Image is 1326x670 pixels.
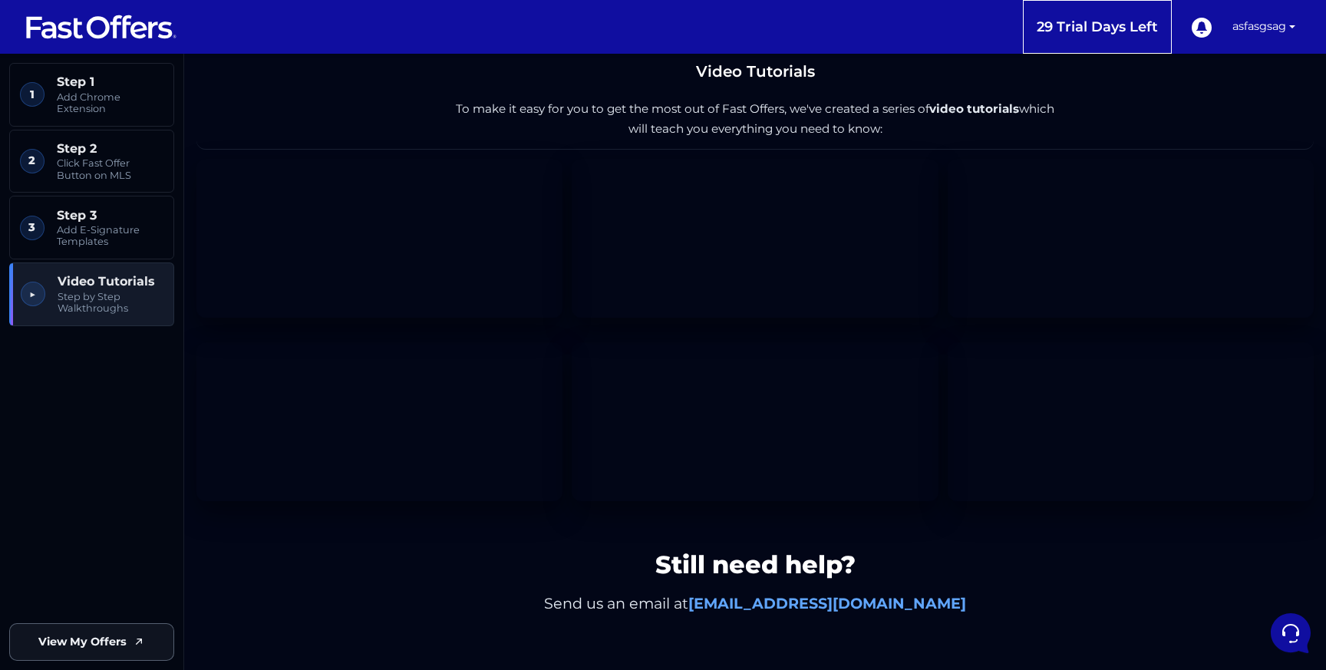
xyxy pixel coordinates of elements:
[196,62,1314,81] h2: Video Tutorials
[1024,10,1171,45] a: 29 Trial Days Left
[57,224,163,248] span: Add E-Signature Templates
[38,633,127,651] span: View My Offers
[20,149,45,173] span: 2
[58,274,163,289] span: Video Tutorials
[12,493,107,528] button: Home
[57,157,163,181] span: Click Fast Offer Button on MLS
[12,12,258,37] h2: Hello asfasgsag 👋
[35,223,251,239] input: Search for an Article...
[25,61,124,74] span: Your Conversations
[57,141,163,156] span: Step 2
[248,61,282,74] a: See all
[58,291,163,315] span: Step by Step Walkthroughs
[57,91,163,115] span: Add Chrome Extension
[200,493,295,528] button: Help
[57,74,163,89] span: Step 1
[46,514,72,528] p: Home
[196,592,1314,616] p: Send us an email at
[107,493,201,528] button: Messages
[9,130,174,193] a: 2 Step 2 Click Fast Offer Button on MLS
[238,514,258,528] p: Help
[20,82,45,107] span: 1
[49,86,80,117] img: dark
[20,216,45,240] span: 3
[655,550,856,579] strong: Still need help?
[25,129,282,160] button: Start a Conversation
[132,514,176,528] p: Messages
[1268,610,1314,656] iframe: Customerly Messenger Launcher
[57,208,163,223] span: Step 3
[9,63,174,127] a: 1 Step 1 Add Chrome Extension
[688,594,966,612] strong: [EMAIL_ADDRESS][DOMAIN_NAME]
[25,86,55,117] img: dark
[929,101,1019,116] strong: video tutorials
[21,282,45,306] span: ▶︎
[9,262,174,326] a: ▶︎ Video Tutorials Step by Step Walkthroughs
[448,99,1062,140] p: To make it easy for you to get the most out of Fast Offers, we've created a series of which will ...
[9,196,174,259] a: 3 Step 3 Add E-Signature Templates
[191,190,282,203] a: Open Help Center
[9,623,174,661] a: View My Offers
[25,190,104,203] span: Find an Answer
[110,138,215,150] span: Start a Conversation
